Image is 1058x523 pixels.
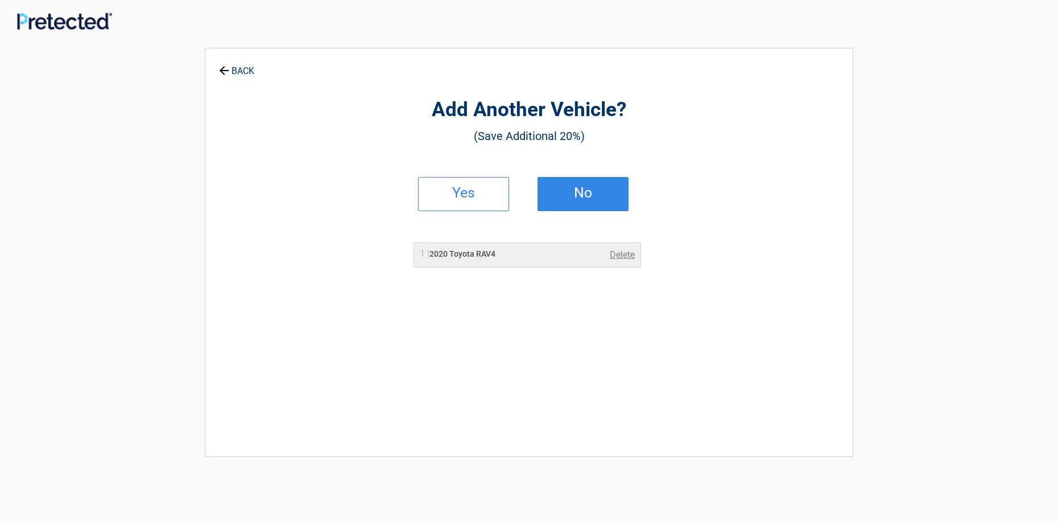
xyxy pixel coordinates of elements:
img: Main Logo [17,13,112,30]
h2: No [549,189,617,197]
h2: 2020 Toyota RAV4 [420,248,495,260]
span: 1 | [420,248,429,259]
h3: (Save Additional 20%) [268,126,790,146]
h2: Yes [430,189,497,197]
h2: Add Another Vehicle? [268,97,790,123]
a: BACK [217,56,257,76]
a: Delete [610,248,635,262]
